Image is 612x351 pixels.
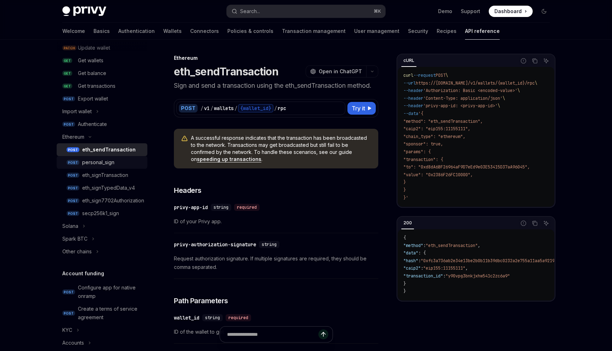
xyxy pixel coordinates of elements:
[57,67,147,80] a: GETGet balance
[519,56,528,65] button: Report incorrect code
[62,6,106,16] img: dark logo
[465,23,500,40] a: API reference
[62,23,85,40] a: Welcome
[354,23,399,40] a: User management
[118,23,155,40] a: Authentication
[318,329,328,339] button: Send message
[403,288,406,294] span: }
[465,265,468,271] span: ,
[67,211,79,216] span: POST
[57,182,147,194] a: POSTeth_signTypedData_v4
[418,250,426,256] span: : {
[306,65,366,77] button: Open in ChatGPT
[478,243,480,248] span: ,
[174,296,228,306] span: Path Parameters
[67,173,79,178] span: POST
[238,104,273,113] div: {wallet_id}
[535,80,537,86] span: \
[181,135,188,142] svg: Warning
[423,96,503,101] span: 'Content-Type: application/json'
[503,96,505,101] span: \
[78,305,143,322] div: Create a terms of service agreement
[57,105,147,118] button: Toggle Import wallet section
[78,69,106,77] div: Get balance
[57,232,147,245] button: Toggle Spark BTC section
[413,73,436,78] span: --request
[62,133,84,141] div: Ethereum
[57,220,147,232] button: Toggle Solana section
[62,247,92,256] div: Other chains
[62,84,72,89] span: GET
[403,126,470,132] span: "caip2": "eip155:11155111",
[517,88,520,93] span: \
[403,103,423,109] span: --header
[403,195,408,201] span: }'
[418,111,423,116] span: '{
[403,157,443,162] span: "transaction": {
[227,5,385,18] button: Open search
[57,303,147,324] a: POSTCreate a terms of service agreement
[62,235,87,243] div: Spark BTC
[403,80,416,86] span: --url
[443,273,446,279] span: :
[446,273,510,279] span: "y90vpg3bnkjxhw541c2zc6a9"
[174,217,378,226] span: ID of your Privy app.
[200,105,203,112] div: /
[62,311,75,316] span: POST
[437,23,457,40] a: Recipes
[227,327,318,342] input: Ask a question...
[210,105,213,112] div: /
[57,207,147,220] a: POSTsecp256k1_sign
[93,23,110,40] a: Basics
[352,104,365,113] span: Try it
[403,265,421,271] span: "caip2"
[67,160,79,165] span: POST
[82,184,135,192] div: eth_signTypedData_v4
[82,145,136,154] div: eth_sendTransaction
[62,71,72,76] span: GET
[403,235,406,241] span: {
[191,134,371,163] span: A successful response indicates that the transaction has been broadcasted to the network. Transac...
[538,6,550,17] button: Toggle dark mode
[179,104,198,113] div: POST
[174,65,278,78] h1: eth_sendTransaction
[62,58,72,63] span: GET
[489,6,533,17] a: Dashboard
[403,258,418,264] span: "hash"
[542,56,551,65] button: Ask AI
[67,185,79,191] span: POST
[57,118,147,131] a: POSTAuthenticate
[530,56,539,65] button: Copy the contents from the code block
[62,96,75,102] span: POST
[403,134,465,139] span: "chain_type": "ethereum",
[174,204,208,211] div: privy-app-id
[82,209,119,218] div: secp256k1_sign
[461,8,480,15] a: Support
[423,265,465,271] span: "eip155:11155111"
[174,314,199,321] div: wallet_id
[174,254,378,271] span: Request authorization signature. If multiple signatures are required, they should be comma separa...
[174,81,378,91] p: Sign and send a transaction using the eth_sendTransaction method.
[403,273,443,279] span: "transaction_id"
[82,158,114,167] div: personal_sign
[197,156,261,162] a: speeding up transactions
[403,172,473,178] span: "value": "0x2386F26FC10000",
[403,179,406,185] span: }
[240,7,260,16] div: Search...
[234,204,260,211] div: required
[374,8,381,14] span: ⌘ K
[227,23,273,40] a: Policies & controls
[57,156,147,169] a: POSTpersonal_sign
[174,54,378,62] div: Ethereum
[67,147,79,153] span: POST
[403,187,406,193] span: }
[62,326,72,334] div: KYC
[78,94,108,103] div: Export wallet
[408,23,428,40] a: Security
[204,105,210,112] div: v1
[403,111,418,116] span: --data
[62,269,104,278] h5: Account funding
[416,80,535,86] span: https://[DOMAIN_NAME]/v1/wallets/{wallet_id}/rpc
[278,105,286,112] div: rpc
[403,141,443,147] span: "sponsor": true,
